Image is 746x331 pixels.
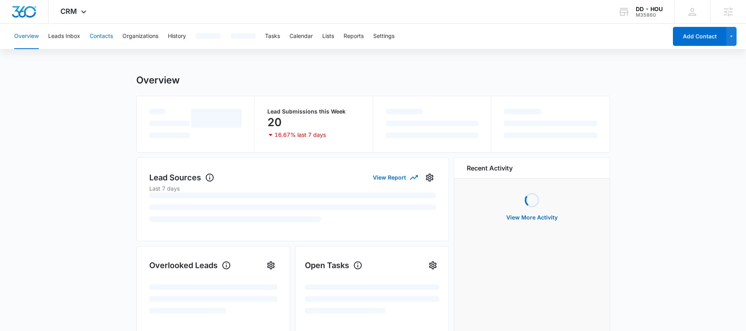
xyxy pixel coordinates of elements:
[322,24,334,49] button: Lists
[60,7,77,15] span: CRM
[265,24,280,49] button: Tasks
[305,259,363,271] h1: Open Tasks
[267,116,282,129] p: 20
[636,12,663,18] div: account id
[423,171,436,184] button: Settings
[122,24,158,49] button: Organizations
[149,259,231,271] h1: Overlooked Leads
[344,24,364,49] button: Reports
[274,132,326,138] p: 16.67% last 7 days
[265,259,277,272] button: Settings
[149,184,436,193] p: Last 7 days
[168,24,186,49] button: History
[427,259,439,272] button: Settings
[267,109,360,114] p: Lead Submissions this Week
[149,172,214,183] h1: Lead Sources
[14,24,39,49] button: Overview
[136,74,180,86] h1: Overview
[373,24,395,49] button: Settings
[90,24,113,49] button: Contacts
[289,24,313,49] button: Calendar
[48,24,80,49] button: Leads Inbox
[673,27,726,46] button: Add Contact
[498,208,566,227] button: View More Activity
[467,163,513,173] h6: Recent Activity
[373,170,417,184] button: View Report
[636,6,663,12] div: account name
